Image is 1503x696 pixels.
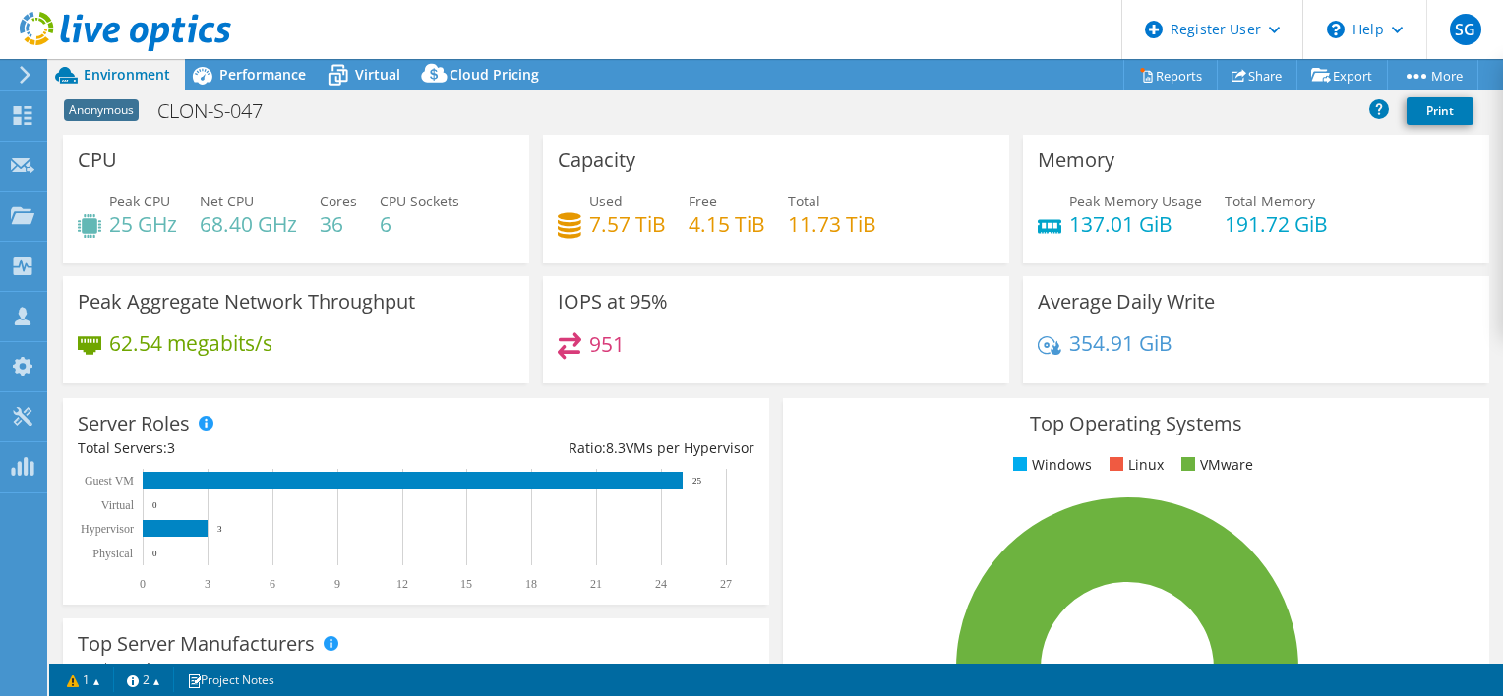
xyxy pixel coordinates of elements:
svg: \n [1327,21,1345,38]
text: 3 [217,524,222,534]
span: Total Memory [1225,192,1315,210]
span: Used [589,192,623,210]
li: Linux [1105,454,1164,476]
span: Cores [320,192,357,210]
h3: Server Roles [78,413,190,435]
text: 21 [590,577,602,591]
div: Ratio: VMs per Hypervisor [416,437,754,459]
h4: 191.72 GiB [1225,213,1328,235]
a: Print [1407,97,1473,125]
text: 12 [396,577,408,591]
span: Environment [84,65,170,84]
a: 1 [53,667,114,692]
h4: 6 [380,213,459,235]
text: Physical [92,547,133,560]
text: Guest VM [85,474,134,488]
span: Peak Memory Usage [1069,192,1202,210]
h4: 68.40 GHz [200,213,297,235]
a: More [1387,60,1478,90]
tspan: ESXi 6.7 [879,661,918,675]
text: Virtual [101,498,135,512]
h4: 62.54 megabits/s [109,332,272,354]
h3: IOPS at 95% [558,291,668,313]
h4: 137.01 GiB [1069,213,1202,235]
span: Cloud Pricing [450,65,539,84]
text: 27 [720,577,732,591]
h3: Memory [1038,149,1114,171]
text: 6 [270,577,275,591]
span: 3 [167,438,175,457]
text: Hypervisor [81,522,134,536]
h3: Top Operating Systems [798,413,1474,435]
h4: Total Manufacturers: [78,658,754,679]
h1: CLON-S-047 [149,100,293,122]
a: Reports [1123,60,1218,90]
a: Share [1217,60,1297,90]
span: 8.3 [606,438,626,457]
a: Export [1296,60,1388,90]
text: 15 [460,577,472,591]
li: Windows [1008,454,1092,476]
text: 0 [140,577,146,591]
span: Total [788,192,820,210]
a: 2 [113,667,174,692]
a: Project Notes [173,667,288,692]
text: 0 [152,500,157,510]
div: Total Servers: [78,437,416,459]
h3: CPU [78,149,117,171]
span: Peak CPU [109,192,170,210]
span: Free [689,192,717,210]
text: 0 [152,549,157,558]
span: Performance [219,65,306,84]
h4: 11.73 TiB [788,213,876,235]
h4: 951 [589,333,625,355]
h3: Peak Aggregate Network Throughput [78,291,415,313]
text: 24 [655,577,667,591]
text: 9 [334,577,340,591]
h4: 36 [320,213,357,235]
span: CPU Sockets [380,192,459,210]
h4: 7.57 TiB [589,213,666,235]
h3: Capacity [558,149,635,171]
span: Net CPU [200,192,254,210]
h4: 25 GHz [109,213,177,235]
span: Virtual [355,65,400,84]
tspan: 100.0% [843,661,879,675]
text: 3 [205,577,210,591]
li: VMware [1176,454,1253,476]
span: Anonymous [64,99,139,121]
span: 1 [204,659,211,677]
text: 25 [692,476,702,486]
h4: 354.91 GiB [1069,332,1172,354]
h3: Average Daily Write [1038,291,1215,313]
h3: Top Server Manufacturers [78,633,315,655]
h4: 4.15 TiB [689,213,765,235]
span: SG [1450,14,1481,45]
text: 18 [525,577,537,591]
